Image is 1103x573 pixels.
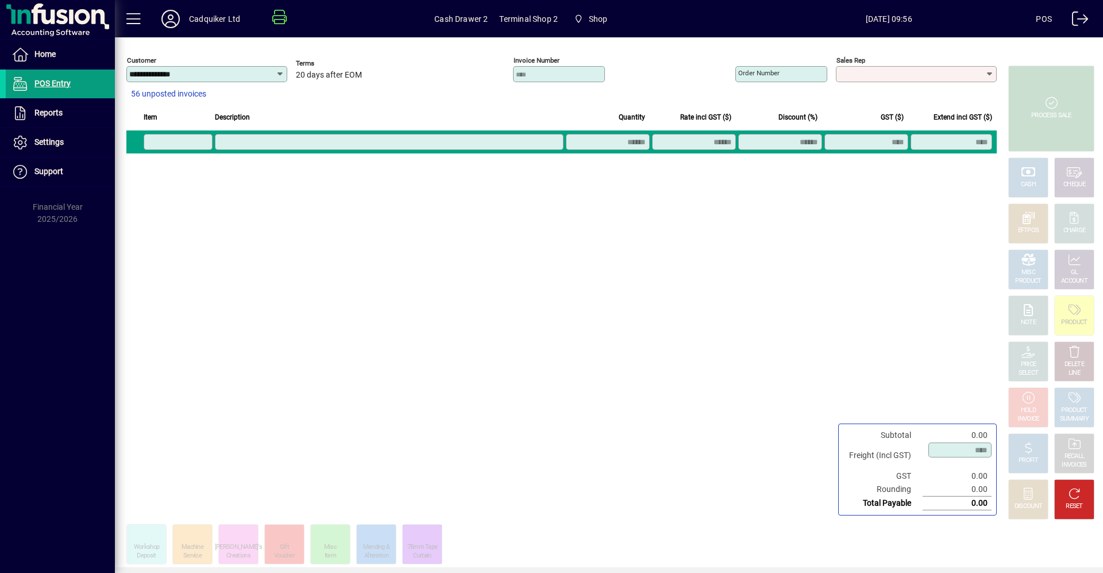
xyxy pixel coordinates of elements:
[127,56,156,64] mat-label: Customer
[1031,111,1071,120] div: PROCESS SALE
[325,552,336,560] div: Item
[363,543,390,552] div: Mending &
[324,543,337,552] div: Misc
[413,552,431,560] div: Curtain
[1060,415,1089,424] div: SUMMARY
[1069,369,1080,378] div: LINE
[1063,226,1086,235] div: CHARGE
[1019,456,1038,465] div: PROFIT
[1019,369,1039,378] div: SELECT
[680,111,731,124] span: Rate incl GST ($)
[836,56,865,64] mat-label: Sales rep
[6,157,115,186] a: Support
[742,10,1036,28] span: [DATE] 09:56
[881,111,904,124] span: GST ($)
[1063,2,1089,40] a: Logout
[182,543,203,552] div: Machine
[1065,452,1085,461] div: RECALL
[1015,502,1042,511] div: DISCOUNT
[226,552,250,560] div: Creations
[843,442,923,470] td: Freight (Incl GST)
[843,470,923,483] td: GST
[6,40,115,69] a: Home
[134,543,159,552] div: Workshop
[1063,180,1085,189] div: CHEQUE
[364,552,388,560] div: Alteration
[34,167,63,176] span: Support
[215,543,263,552] div: [PERSON_NAME]'s
[843,429,923,442] td: Subtotal
[34,49,56,59] span: Home
[1021,318,1036,327] div: NOTE
[434,10,488,28] span: Cash Drawer 2
[738,69,780,77] mat-label: Order number
[1061,318,1087,327] div: PRODUCT
[215,111,250,124] span: Description
[589,10,608,28] span: Shop
[131,88,206,100] span: 56 unposted invoices
[923,429,992,442] td: 0.00
[923,497,992,510] td: 0.00
[1061,277,1087,286] div: ACCOUNT
[280,543,289,552] div: Gift
[1066,502,1083,511] div: RESET
[126,84,211,105] button: 56 unposted invoices
[1021,406,1036,415] div: HOLD
[1065,360,1084,369] div: DELETE
[189,10,240,28] div: Cadquiker Ltd
[1017,415,1039,424] div: INVOICE
[1021,360,1036,369] div: PRICE
[1021,268,1035,277] div: MISC
[1021,180,1036,189] div: CASH
[34,79,71,88] span: POS Entry
[1061,406,1087,415] div: PRODUCT
[34,137,64,147] span: Settings
[183,552,202,560] div: Service
[6,99,115,128] a: Reports
[1015,277,1041,286] div: PRODUCT
[152,9,189,29] button: Profile
[934,111,992,124] span: Extend incl GST ($)
[1062,461,1086,470] div: INVOICES
[923,483,992,497] td: 0.00
[1071,268,1078,277] div: GL
[6,128,115,157] a: Settings
[514,56,560,64] mat-label: Invoice number
[144,111,157,124] span: Item
[1018,226,1039,235] div: EFTPOS
[843,483,923,497] td: Rounding
[569,9,612,29] span: Shop
[296,71,362,80] span: 20 days after EOM
[274,552,295,560] div: Voucher
[407,543,438,552] div: 75mm Tape
[1036,10,1052,28] div: POS
[296,60,365,67] span: Terms
[499,10,558,28] span: Terminal Shop 2
[137,552,156,560] div: Deposit
[619,111,645,124] span: Quantity
[843,497,923,510] td: Total Payable
[778,111,817,124] span: Discount (%)
[34,108,63,117] span: Reports
[923,470,992,483] td: 0.00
